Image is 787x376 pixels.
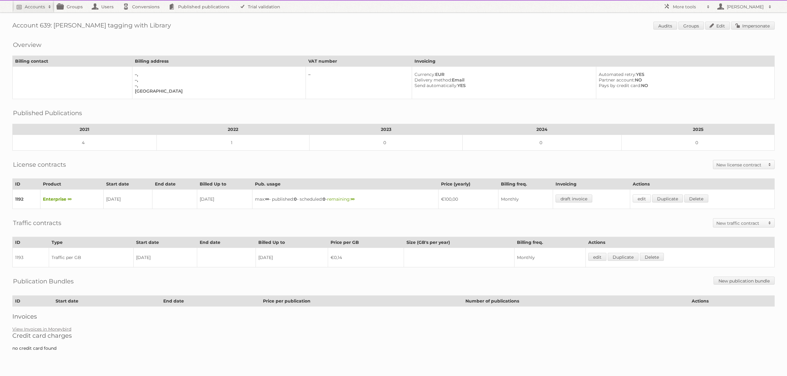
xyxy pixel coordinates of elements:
[135,77,301,83] div: –,
[49,248,133,267] td: Traffic per GB
[310,124,463,135] th: 2023
[705,22,730,30] a: Edit
[40,179,104,190] th: Product
[13,179,40,190] th: ID
[13,108,82,118] h2: Published Publications
[12,326,71,332] a: View Invoices in Moneybird
[731,22,775,30] a: Impersonate
[327,196,355,202] span: remaining:
[414,72,591,77] div: EUR
[716,220,765,226] h2: New traffic contract
[652,194,683,203] a: Duplicate
[608,253,639,261] a: Duplicate
[133,248,197,267] td: [DATE]
[678,22,704,30] a: Groups
[689,296,775,307] th: Actions
[588,253,606,261] a: edit
[463,124,622,135] th: 2024
[156,124,310,135] th: 2022
[133,237,197,248] th: Start date
[235,1,286,12] a: Trial validation
[414,83,591,88] div: YES
[13,218,61,228] h2: Traffic contracts
[53,296,160,307] th: Start date
[197,237,256,248] th: End date
[653,22,677,30] a: Audits
[640,253,664,261] a: Delete
[135,88,301,94] div: [GEOGRAPHIC_DATA]
[713,219,774,227] a: New traffic contract
[13,277,74,286] h2: Publication Bundles
[599,83,769,88] div: NO
[49,237,133,248] th: Type
[684,194,708,203] a: Delete
[103,179,152,190] th: Start date
[673,4,704,10] h2: More tools
[351,196,355,202] strong: ∞
[89,1,120,12] a: Users
[514,248,586,267] td: Monthly
[12,22,775,31] h1: Account 639: [PERSON_NAME] tagging with Library
[765,160,774,169] span: Toggle
[622,124,775,135] th: 2025
[197,179,252,190] th: Billed Up to
[54,1,89,12] a: Groups
[660,1,713,12] a: More tools
[310,135,463,151] td: 0
[252,179,438,190] th: Pub. usage
[633,194,651,203] a: edit
[294,196,297,202] strong: 0
[439,179,498,190] th: Price (yearly)
[13,124,157,135] th: 2021
[156,135,310,151] td: 1
[120,1,166,12] a: Conversions
[599,72,769,77] div: YES
[414,77,591,83] div: Email
[197,190,252,209] td: [DATE]
[599,77,635,83] span: Partner account:
[599,72,636,77] span: Automated retry:
[713,160,774,169] a: New license contract
[12,313,775,320] h2: Invoices
[13,135,157,151] td: 4
[586,237,775,248] th: Actions
[463,296,689,307] th: Number of publications
[306,56,412,67] th: VAT number
[553,179,630,190] th: Invoicing
[404,237,514,248] th: Size (GB's per year)
[13,40,41,49] h2: Overview
[328,248,404,267] td: €0,14
[713,1,775,12] a: [PERSON_NAME]
[328,237,404,248] th: Price per GB
[13,160,66,169] h2: License contracts
[132,56,306,67] th: Billing address
[599,77,769,83] div: NO
[556,194,592,203] a: draft invoice
[13,190,40,209] td: 1192
[323,196,326,202] strong: 0
[414,77,452,83] span: Delivery method:
[40,190,104,209] td: Enterprise ∞
[13,56,132,67] th: Billing contact
[498,190,553,209] td: Monthly
[13,248,49,267] td: 1193
[135,83,301,88] div: –,
[630,179,774,190] th: Actions
[135,72,301,77] div: –,
[13,296,53,307] th: ID
[252,190,438,209] td: max: - published: - scheduled: -
[12,1,54,12] a: Accounts
[166,1,235,12] a: Published publications
[256,248,328,267] td: [DATE]
[725,4,765,10] h2: [PERSON_NAME]
[256,237,328,248] th: Billed Up to
[25,4,45,10] h2: Accounts
[439,190,498,209] td: €100,00
[622,135,775,151] td: 0
[306,67,412,99] td: –
[414,72,435,77] span: Currency:
[414,83,457,88] span: Send automatically:
[13,237,49,248] th: ID
[765,219,774,227] span: Toggle
[12,332,775,339] h2: Credit card charges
